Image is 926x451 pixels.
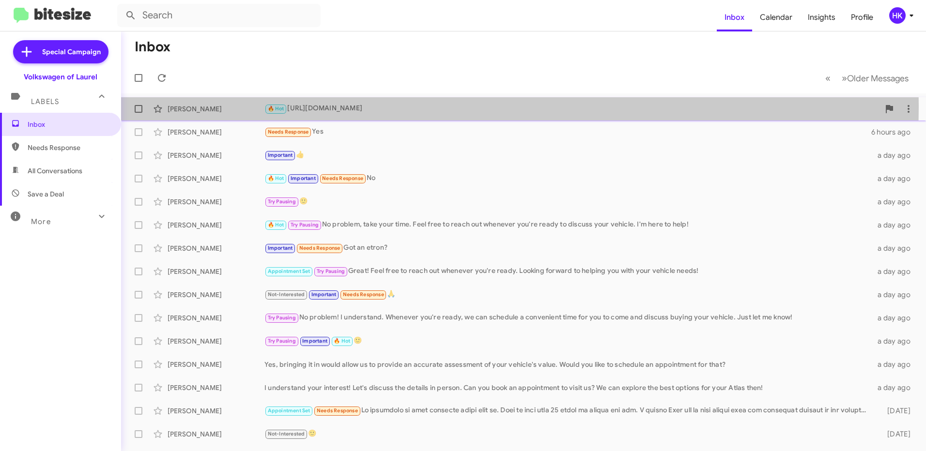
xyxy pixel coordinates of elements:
div: [PERSON_NAME] [168,290,264,300]
span: 🔥 Hot [268,222,284,228]
span: Try Pausing [268,315,296,321]
div: 👍 [264,150,872,161]
span: Older Messages [847,73,909,84]
span: 🔥 Hot [334,338,350,344]
span: Save a Deal [28,189,64,199]
a: Profile [843,3,881,31]
nav: Page navigation example [820,68,914,88]
span: Important [302,338,327,344]
div: a day ago [872,174,918,183]
span: Needs Response [343,291,384,298]
div: a day ago [872,290,918,300]
div: [PERSON_NAME] [168,243,264,253]
div: [PERSON_NAME] [168,197,264,207]
span: Try Pausing [268,338,296,344]
span: Try Pausing [317,268,345,274]
div: a day ago [872,313,918,323]
div: 🙂 [264,196,872,207]
div: [PERSON_NAME] [168,220,264,230]
span: Important [291,175,316,181]
a: Inbox [717,3,752,31]
span: Appointment Set [268,268,310,274]
div: Great! Feel free to reach out whenever you're ready. Looking forward to helping you with your veh... [264,266,872,277]
span: Important [268,245,293,251]
div: Lo ipsumdolo si amet consecte adipi elit se. Doei te inci utla 25 etdol ma aliqua eni adm. V quis... [264,405,872,416]
a: Special Campaign [13,40,108,63]
span: More [31,217,51,226]
div: a day ago [872,360,918,369]
div: [PERSON_NAME] [168,174,264,183]
div: No [264,173,872,184]
h1: Inbox [135,39,170,55]
span: Needs Response [322,175,363,181]
div: [PERSON_NAME] [168,360,264,369]
span: Not-Interested [268,431,305,437]
div: [PERSON_NAME] [168,336,264,346]
div: [PERSON_NAME] [168,313,264,323]
div: Volkswagen of Laurel [24,72,97,82]
span: Needs Response [317,407,358,414]
div: 6 hours ago [871,127,918,137]
div: No problem! I understand. Whenever you're ready, we can schedule a convenient time for you to com... [264,312,872,323]
span: Needs Response [299,245,340,251]
div: [PERSON_NAME] [168,267,264,276]
a: Calendar [752,3,800,31]
div: I understand your interest! Let's discuss the details in person. Can you book an appointment to v... [264,383,872,392]
div: [PERSON_NAME] [168,429,264,439]
div: [PERSON_NAME] [168,150,264,160]
span: Needs Response [28,143,110,152]
span: Appointment Set [268,407,310,414]
span: 🔥 Hot [268,105,284,112]
div: a day ago [872,197,918,207]
button: Previous [819,68,836,88]
div: a day ago [872,267,918,276]
span: Important [311,291,337,298]
span: 🔥 Hot [268,175,284,181]
span: Try Pausing [291,222,319,228]
span: Special Campaign [42,47,101,57]
span: Needs Response [268,129,309,135]
div: 🙏 [264,289,872,300]
span: Important [268,152,293,158]
div: [PERSON_NAME] [168,383,264,392]
span: All Conversations [28,166,82,176]
div: [DATE] [872,429,918,439]
span: Inbox [28,120,110,129]
div: 🙂 [264,335,872,346]
div: 🙂 [264,428,872,439]
button: HK [881,7,915,24]
div: a day ago [872,243,918,253]
button: Next [836,68,914,88]
div: a day ago [872,336,918,346]
div: a day ago [872,150,918,160]
div: [PERSON_NAME] [168,406,264,416]
div: a day ago [872,220,918,230]
a: Insights [800,3,843,31]
div: [PERSON_NAME] [168,104,264,114]
div: HK [889,7,906,24]
input: Search [117,4,321,27]
span: Try Pausing [268,198,296,205]
div: No problem, take your time. Feel free to reach out whenever you're ready to discuss your vehicle.... [264,219,872,230]
div: [URL][DOMAIN_NAME] [264,103,880,114]
span: Labels [31,97,59,106]
div: [PERSON_NAME] [168,127,264,137]
div: a day ago [872,383,918,392]
div: Yes [264,126,871,137]
span: Not-Interested [268,291,305,298]
div: [DATE] [872,406,918,416]
div: Yes, bringing it in would allow us to provide an accurate assessment of your vehicle's value. Wou... [264,360,872,369]
span: « [825,72,831,84]
div: Got an etron? [264,242,872,254]
span: » [842,72,847,84]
